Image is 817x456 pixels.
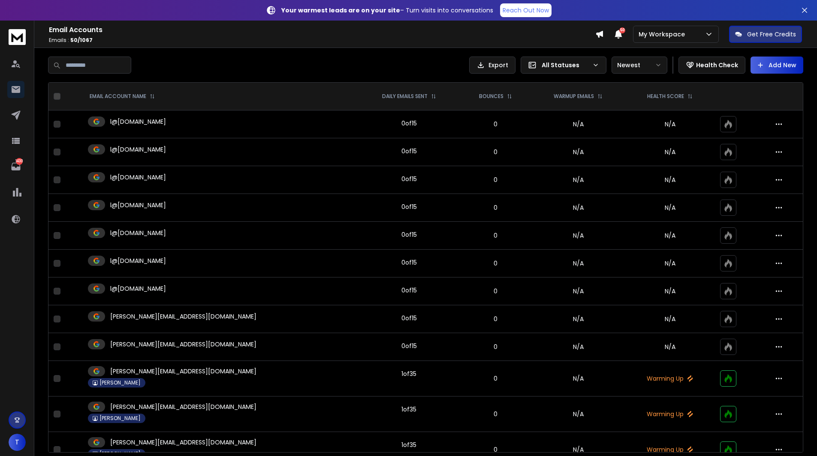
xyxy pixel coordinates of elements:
[110,402,256,411] p: [PERSON_NAME][EMAIL_ADDRESS][DOMAIN_NAME]
[630,148,709,156] p: N/A
[465,148,526,156] p: 0
[469,57,516,74] button: Export
[465,410,526,418] p: 0
[531,333,625,361] td: N/A
[619,27,625,33] span: 50
[401,314,417,322] div: 0 of 15
[630,315,709,323] p: N/A
[110,229,166,237] p: l@[DOMAIN_NAME]
[110,117,166,126] p: l@[DOMAIN_NAME]
[630,410,709,418] p: Warming Up
[99,415,141,422] p: [PERSON_NAME]
[500,3,552,17] a: Reach Out Now
[401,175,417,183] div: 0 of 15
[401,405,416,414] div: 1 of 35
[99,379,141,386] p: [PERSON_NAME]
[531,396,625,432] td: N/A
[531,222,625,250] td: N/A
[465,374,526,383] p: 0
[110,173,166,182] p: l@[DOMAIN_NAME]
[110,438,256,447] p: [PERSON_NAME][EMAIL_ADDRESS][DOMAIN_NAME]
[751,57,803,74] button: Add New
[110,201,166,209] p: l@[DOMAIN_NAME]
[531,277,625,305] td: N/A
[630,231,709,240] p: N/A
[696,61,738,69] p: Health Check
[531,166,625,194] td: N/A
[639,30,688,39] p: My Workspace
[401,370,416,378] div: 1 of 35
[531,194,625,222] td: N/A
[110,256,166,265] p: l@[DOMAIN_NAME]
[401,441,416,449] div: 1 of 35
[16,158,23,165] p: 1430
[630,374,709,383] p: Warming Up
[465,343,526,351] p: 0
[747,30,796,39] p: Get Free Credits
[110,284,166,293] p: l@[DOMAIN_NAME]
[630,445,709,454] p: Warming Up
[531,138,625,166] td: N/A
[479,93,503,100] p: BOUNCES
[531,250,625,277] td: N/A
[9,29,26,45] img: logo
[401,230,417,239] div: 0 of 15
[554,93,594,100] p: WARMUP EMAILS
[630,343,709,351] p: N/A
[630,287,709,295] p: N/A
[9,434,26,451] button: T
[465,445,526,454] p: 0
[531,110,625,138] td: N/A
[630,176,709,184] p: N/A
[401,203,417,211] div: 0 of 15
[110,340,256,349] p: [PERSON_NAME][EMAIL_ADDRESS][DOMAIN_NAME]
[401,147,417,155] div: 0 of 15
[281,6,400,15] strong: Your warmest leads are on your site
[647,93,684,100] p: HEALTH SCORE
[110,145,166,154] p: l@[DOMAIN_NAME]
[729,26,802,43] button: Get Free Credits
[401,258,417,267] div: 0 of 15
[531,361,625,396] td: N/A
[465,315,526,323] p: 0
[630,259,709,268] p: N/A
[465,287,526,295] p: 0
[465,231,526,240] p: 0
[612,57,667,74] button: Newest
[678,57,745,74] button: Health Check
[542,61,589,69] p: All Statuses
[90,93,155,100] div: EMAIL ACCOUNT NAME
[531,305,625,333] td: N/A
[401,286,417,295] div: 0 of 15
[382,93,428,100] p: DAILY EMAILS SENT
[49,25,595,35] h1: Email Accounts
[401,119,417,128] div: 0 of 15
[70,36,93,44] span: 50 / 1067
[281,6,493,15] p: – Turn visits into conversations
[110,312,256,321] p: [PERSON_NAME][EMAIL_ADDRESS][DOMAIN_NAME]
[7,158,24,175] a: 1430
[465,120,526,128] p: 0
[110,367,256,376] p: [PERSON_NAME][EMAIL_ADDRESS][DOMAIN_NAME]
[49,37,595,44] p: Emails :
[465,176,526,184] p: 0
[630,203,709,212] p: N/A
[401,342,417,350] div: 0 of 15
[503,6,549,15] p: Reach Out Now
[630,120,709,128] p: N/A
[465,203,526,212] p: 0
[465,259,526,268] p: 0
